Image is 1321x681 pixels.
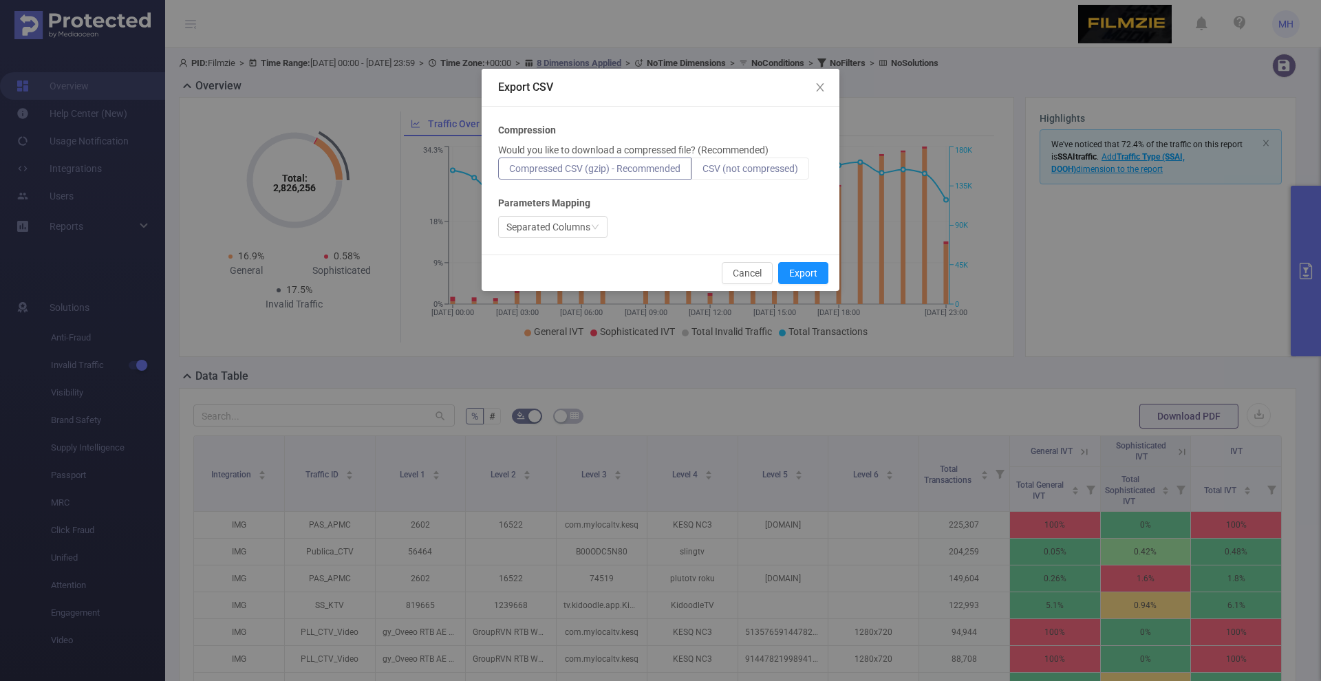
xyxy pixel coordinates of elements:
i: icon: down [591,223,599,233]
div: Separated Columns [506,217,590,237]
div: Export CSV [498,80,823,95]
p: Would you like to download a compressed file? (Recommended) [498,143,769,158]
button: Close [801,69,839,107]
b: Parameters Mapping [498,196,590,210]
span: CSV (not compressed) [702,163,798,174]
i: icon: close [815,82,826,93]
span: Compressed CSV (gzip) - Recommended [509,163,680,174]
button: Cancel [722,262,773,284]
b: Compression [498,123,556,138]
button: Export [778,262,828,284]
